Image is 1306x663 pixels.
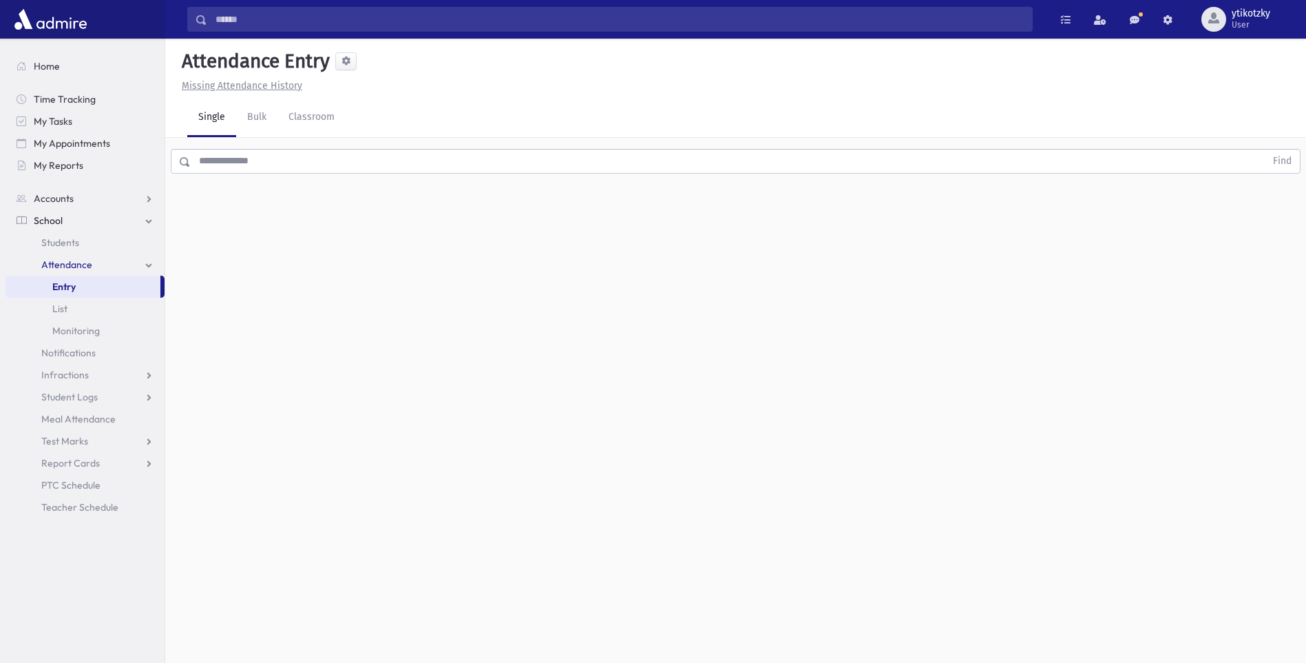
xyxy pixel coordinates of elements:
span: Students [41,236,79,249]
a: My Appointments [6,132,165,154]
img: AdmirePro [11,6,90,33]
a: Students [6,232,165,254]
a: Monitoring [6,320,165,342]
span: Infractions [41,369,89,381]
span: Accounts [34,192,74,205]
a: My Reports [6,154,165,176]
span: Report Cards [41,457,100,469]
span: Time Tracking [34,93,96,105]
a: Entry [6,276,160,298]
span: Teacher Schedule [41,501,118,513]
span: Test Marks [41,435,88,447]
a: Home [6,55,165,77]
a: School [6,210,165,232]
span: Monitoring [52,325,100,337]
span: User [1232,19,1270,30]
button: Find [1265,150,1300,173]
a: PTC Schedule [6,474,165,496]
a: Teacher Schedule [6,496,165,518]
span: School [34,214,63,227]
span: Home [34,60,60,72]
span: Entry [52,280,76,293]
a: Bulk [236,99,277,137]
a: List [6,298,165,320]
a: Test Marks [6,430,165,452]
a: My Tasks [6,110,165,132]
a: Classroom [277,99,346,137]
span: List [52,303,67,315]
a: Meal Attendance [6,408,165,430]
span: My Reports [34,159,83,172]
span: My Tasks [34,115,72,127]
span: ytikotzky [1232,8,1270,19]
a: Student Logs [6,386,165,408]
span: Meal Attendance [41,413,116,425]
u: Missing Attendance History [182,80,302,92]
input: Search [207,7,1032,32]
span: Student Logs [41,391,98,403]
a: Report Cards [6,452,165,474]
span: Notifications [41,347,96,359]
a: Missing Attendance History [176,80,302,92]
span: PTC Schedule [41,479,101,491]
span: My Appointments [34,137,110,150]
span: Attendance [41,258,92,271]
a: Infractions [6,364,165,386]
a: Attendance [6,254,165,276]
a: Notifications [6,342,165,364]
a: Accounts [6,187,165,210]
a: Single [187,99,236,137]
h5: Attendance Entry [176,50,330,73]
a: Time Tracking [6,88,165,110]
